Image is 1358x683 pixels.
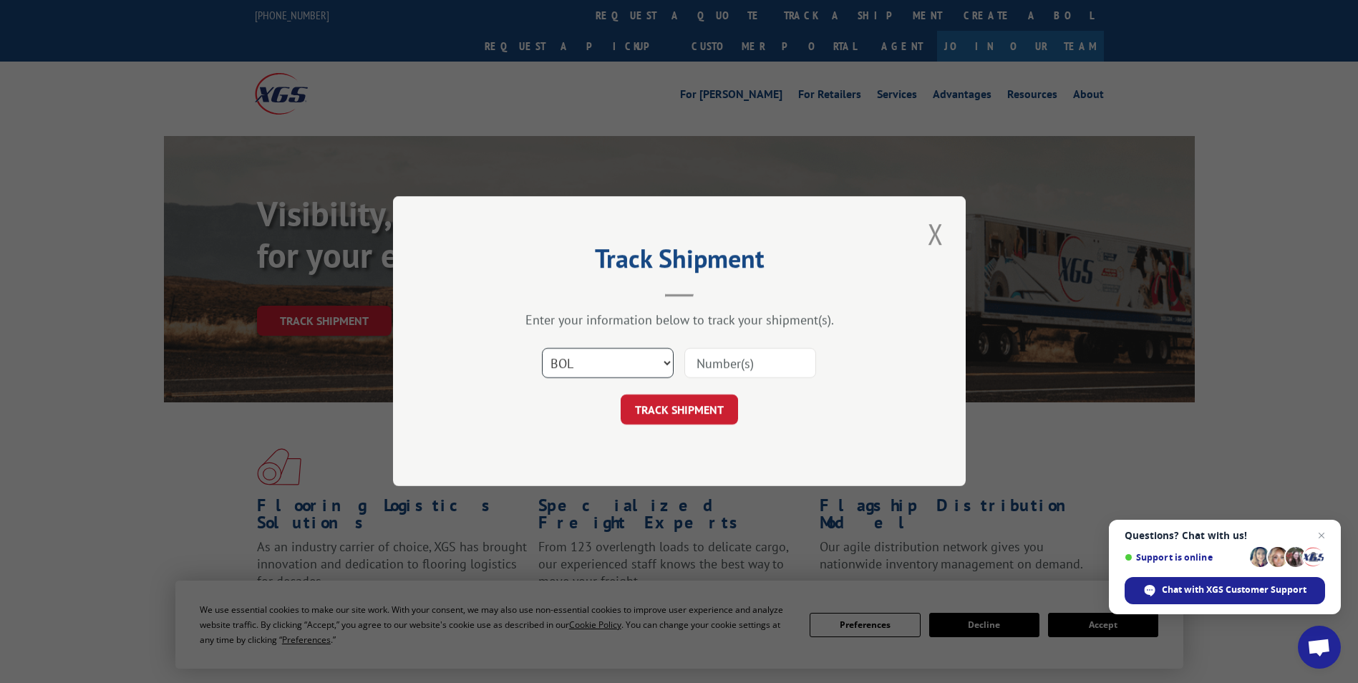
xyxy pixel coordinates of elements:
[1125,577,1325,604] span: Chat with XGS Customer Support
[1298,626,1341,669] a: Open chat
[465,248,894,276] h2: Track Shipment
[465,312,894,329] div: Enter your information below to track your shipment(s).
[1162,583,1306,596] span: Chat with XGS Customer Support
[923,214,948,253] button: Close modal
[1125,552,1245,563] span: Support is online
[1125,530,1325,541] span: Questions? Chat with us!
[621,395,738,425] button: TRACK SHIPMENT
[684,349,816,379] input: Number(s)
